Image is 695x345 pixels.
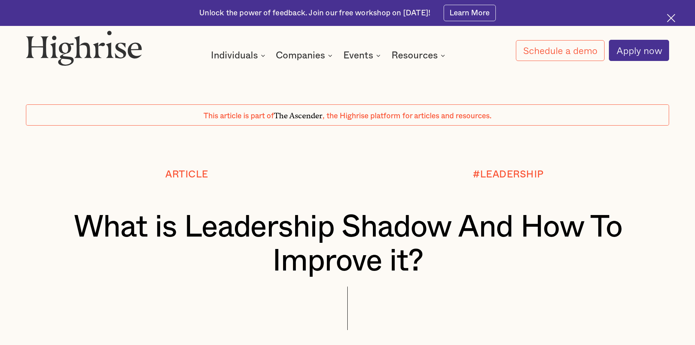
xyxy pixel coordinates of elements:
[667,14,675,22] img: Cross icon
[516,40,605,61] a: Schedule a demo
[53,210,642,279] h1: What is Leadership Shadow And How To Improve it?
[343,51,383,60] div: Events
[26,30,142,65] img: Highrise logo
[391,51,438,60] div: Resources
[323,112,491,120] span: , the Highrise platform for articles and resources.
[343,51,373,60] div: Events
[165,169,208,180] div: Article
[274,109,323,118] span: The Ascender
[473,169,544,180] div: #LEADERSHIP
[444,5,496,21] a: Learn More
[276,51,335,60] div: Companies
[211,51,267,60] div: Individuals
[204,112,274,120] span: This article is part of
[276,51,325,60] div: Companies
[211,51,258,60] div: Individuals
[391,51,447,60] div: Resources
[609,40,669,61] a: Apply now
[199,8,430,18] div: Unlock the power of feedback. Join our free workshop on [DATE]!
